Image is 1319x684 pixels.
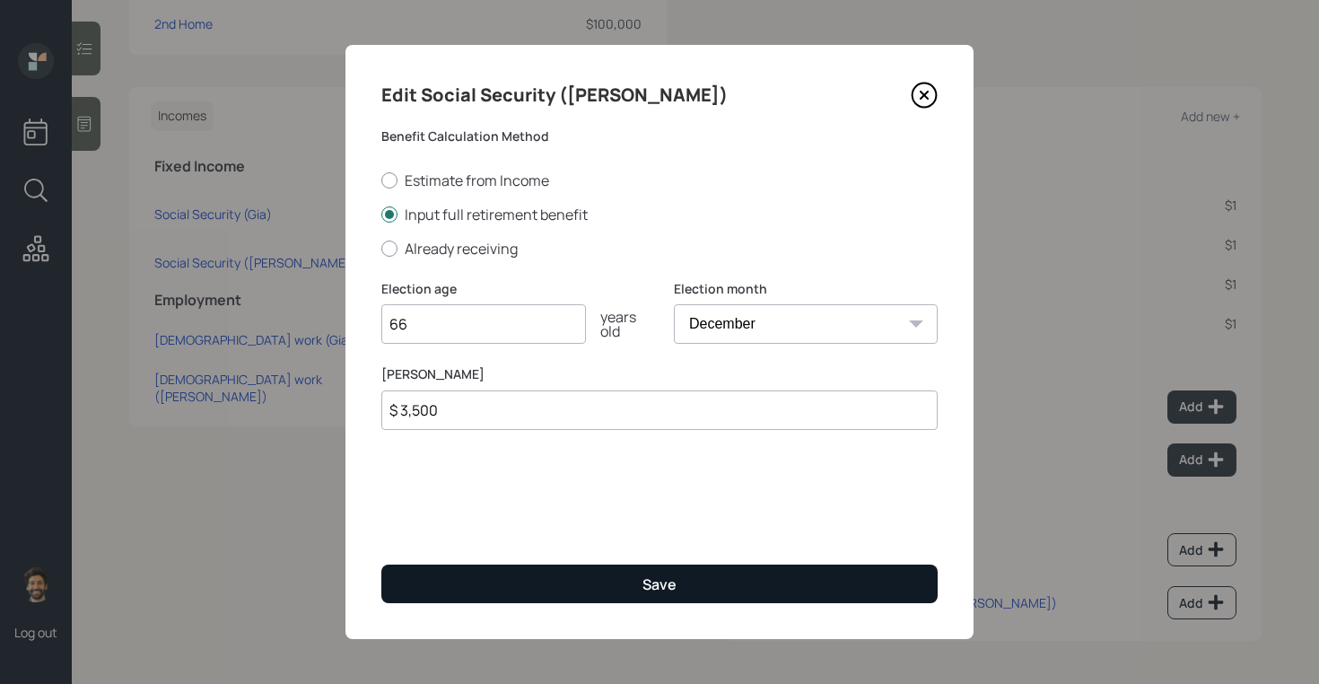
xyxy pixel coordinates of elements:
[381,205,938,224] label: Input full retirement benefit
[381,239,938,259] label: Already receiving
[381,81,728,110] h4: Edit Social Security ([PERSON_NAME])
[381,565,938,603] button: Save
[674,280,938,298] label: Election month
[381,127,938,145] label: Benefit Calculation Method
[642,574,677,594] div: Save
[586,310,645,338] div: years old
[381,171,938,190] label: Estimate from Income
[381,365,938,383] label: [PERSON_NAME]
[381,280,645,298] label: Election age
